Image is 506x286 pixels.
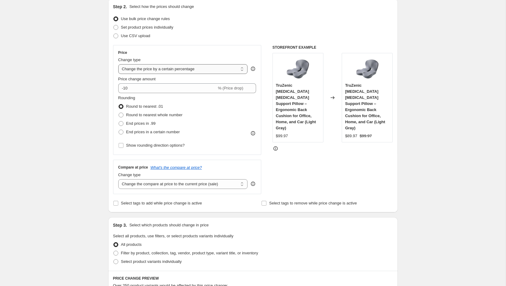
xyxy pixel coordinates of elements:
[118,96,135,100] span: Rounding
[276,83,316,130] span: TruZenic [MEDICAL_DATA] [MEDICAL_DATA] Support Pillow – Ergonomic Back Cushion for Office, Home, ...
[250,66,256,72] div: help
[121,16,170,21] span: Use bulk price change rules
[113,234,233,238] span: Select all products, use filters, or select products variants individually
[269,201,357,205] span: Select tags to remove while price change is active
[355,56,380,81] img: 89E27C2028E8B978D6E1E4D41883647A_80x.jpg
[360,133,372,139] strike: $99.97
[126,121,156,126] span: End prices in .99
[286,56,310,81] img: 89E27C2028E8B978D6E1E4D41883647A_80x.jpg
[121,201,202,205] span: Select tags to add while price change is active
[118,50,127,55] h3: Price
[126,104,163,109] span: Round to nearest .01
[129,4,194,10] p: Select how the prices should change
[273,45,393,50] h6: STOREFRONT EXAMPLE
[250,181,256,187] div: help
[118,83,217,93] input: -15
[276,133,288,139] div: $99.97
[126,143,185,148] span: Show rounding direction options?
[118,165,148,170] h3: Compare at price
[126,130,180,134] span: End prices in a certain number
[113,4,127,10] h2: Step 2.
[126,113,183,117] span: Round to nearest whole number
[121,259,182,264] span: Select product variants individually
[121,25,173,30] span: Set product prices individually
[113,222,127,228] h2: Step 3.
[118,77,156,81] span: Price change amount
[218,86,243,90] span: % (Price drop)
[118,58,141,62] span: Change type
[345,133,357,139] div: $89.97
[118,173,141,177] span: Change type
[113,276,393,281] h6: PRICE CHANGE PREVIEW
[129,222,208,228] p: Select which products should change in price
[121,242,142,247] span: All products
[151,165,202,170] button: What's the compare at price?
[345,83,385,130] span: TruZenic [MEDICAL_DATA] [MEDICAL_DATA] Support Pillow – Ergonomic Back Cushion for Office, Home, ...
[121,33,150,38] span: Use CSV upload
[121,251,258,255] span: Filter by product, collection, tag, vendor, product type, variant title, or inventory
